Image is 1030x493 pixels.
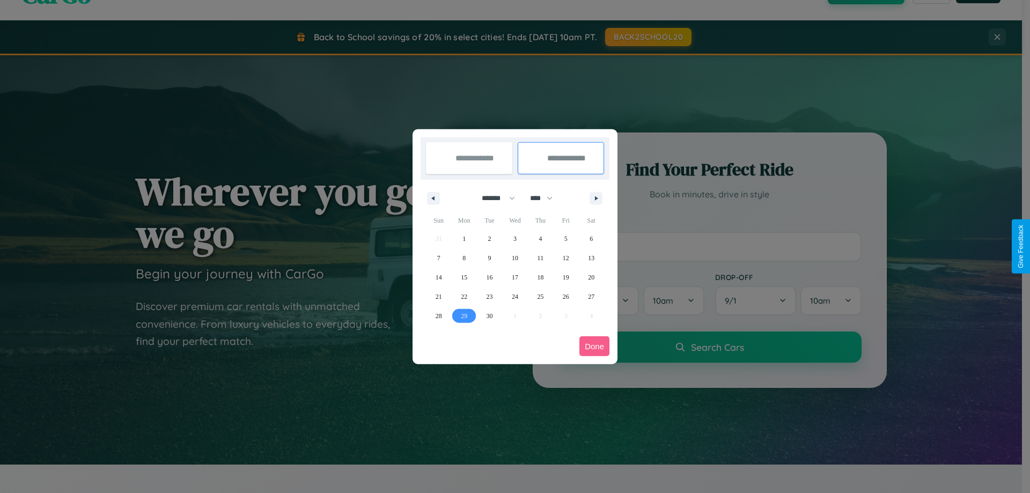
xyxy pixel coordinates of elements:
[502,212,527,229] span: Wed
[502,268,527,287] button: 17
[579,212,604,229] span: Sat
[537,287,543,306] span: 25
[461,287,467,306] span: 22
[426,212,451,229] span: Sun
[502,248,527,268] button: 10
[590,229,593,248] span: 6
[553,287,578,306] button: 26
[1017,225,1025,268] div: Give Feedback
[588,287,594,306] span: 27
[563,287,569,306] span: 26
[487,268,493,287] span: 16
[528,212,553,229] span: Thu
[477,229,502,248] button: 2
[487,287,493,306] span: 23
[528,229,553,248] button: 4
[477,248,502,268] button: 9
[579,336,609,356] button: Done
[563,248,569,268] span: 12
[451,306,476,326] button: 29
[477,287,502,306] button: 23
[461,306,467,326] span: 29
[553,248,578,268] button: 12
[451,268,476,287] button: 15
[437,248,440,268] span: 7
[502,287,527,306] button: 24
[436,306,442,326] span: 28
[426,268,451,287] button: 14
[553,268,578,287] button: 19
[451,248,476,268] button: 8
[451,229,476,248] button: 1
[579,287,604,306] button: 27
[451,287,476,306] button: 22
[512,248,518,268] span: 10
[451,212,476,229] span: Mon
[487,306,493,326] span: 30
[426,248,451,268] button: 7
[579,248,604,268] button: 13
[462,248,466,268] span: 8
[477,268,502,287] button: 16
[538,248,544,268] span: 11
[528,287,553,306] button: 25
[564,229,568,248] span: 5
[513,229,517,248] span: 3
[488,248,491,268] span: 9
[502,229,527,248] button: 3
[588,268,594,287] span: 20
[426,287,451,306] button: 21
[553,212,578,229] span: Fri
[528,268,553,287] button: 18
[488,229,491,248] span: 2
[462,229,466,248] span: 1
[512,287,518,306] span: 24
[528,248,553,268] button: 11
[436,268,442,287] span: 14
[426,306,451,326] button: 28
[588,248,594,268] span: 13
[563,268,569,287] span: 19
[579,229,604,248] button: 6
[537,268,543,287] span: 18
[436,287,442,306] span: 21
[477,212,502,229] span: Tue
[539,229,542,248] span: 4
[512,268,518,287] span: 17
[477,306,502,326] button: 30
[461,268,467,287] span: 15
[553,229,578,248] button: 5
[579,268,604,287] button: 20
